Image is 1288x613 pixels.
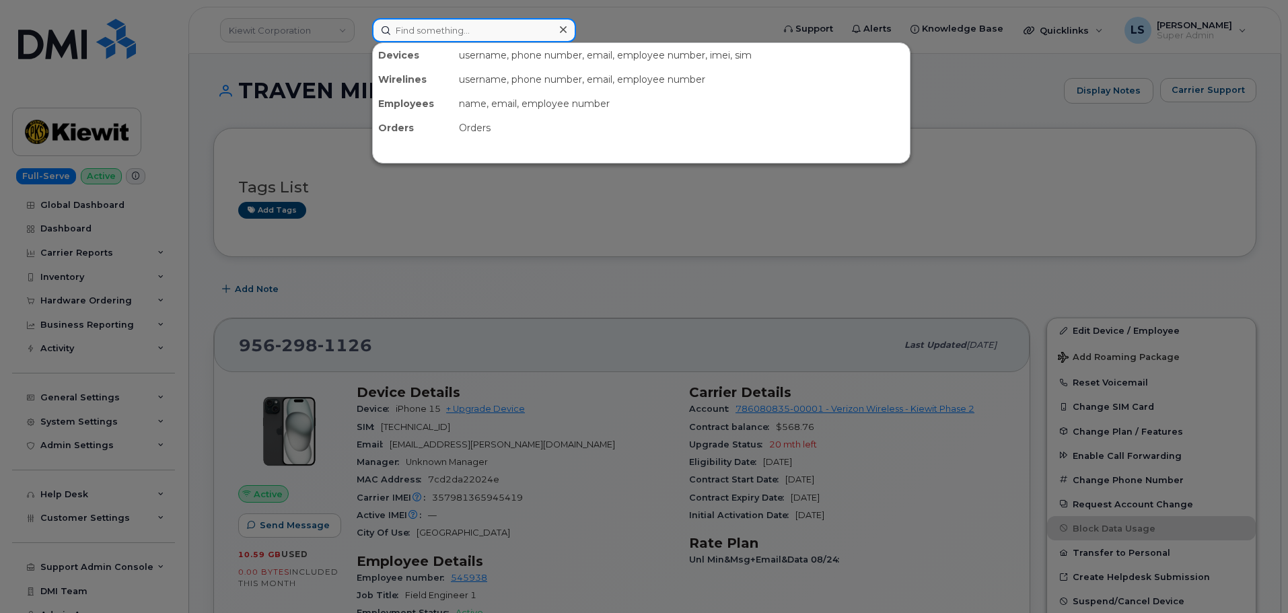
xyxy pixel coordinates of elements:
[373,116,454,140] div: Orders
[1229,554,1278,603] iframe: Messenger Launcher
[454,43,910,67] div: username, phone number, email, employee number, imei, sim
[373,43,454,67] div: Devices
[454,116,910,140] div: Orders
[454,67,910,92] div: username, phone number, email, employee number
[373,92,454,116] div: Employees
[454,92,910,116] div: name, email, employee number
[373,67,454,92] div: Wirelines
